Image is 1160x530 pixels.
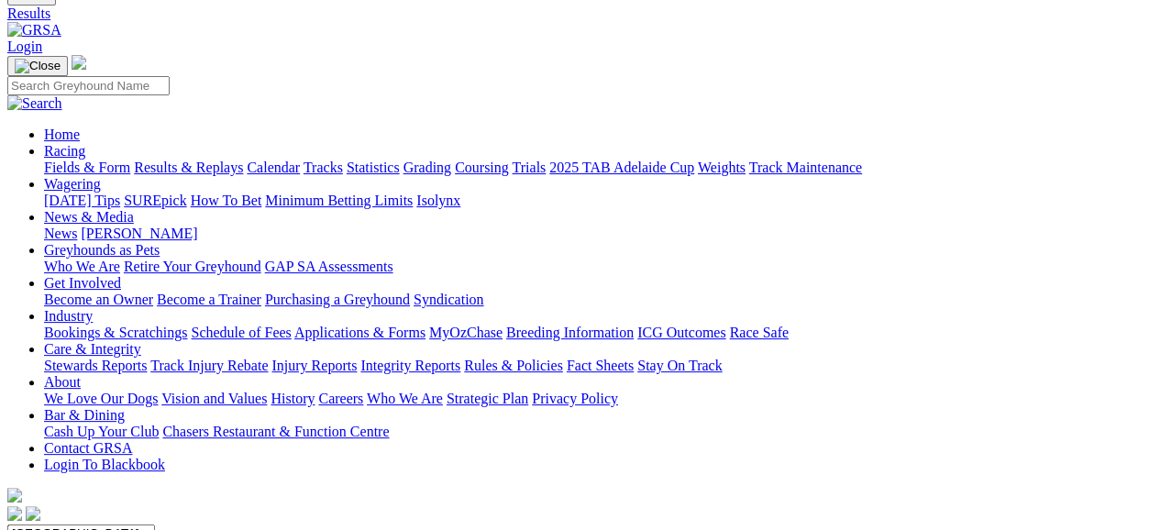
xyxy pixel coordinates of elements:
a: Who We Are [44,259,120,274]
div: Racing [44,160,1153,176]
a: Stewards Reports [44,358,147,373]
a: Care & Integrity [44,341,141,357]
img: logo-grsa-white.png [7,488,22,502]
a: Weights [698,160,746,175]
a: Vision and Values [161,391,267,406]
img: GRSA [7,22,61,39]
a: Become a Trainer [157,292,261,307]
a: Track Maintenance [749,160,862,175]
img: Search [7,95,62,112]
a: Contact GRSA [44,440,132,456]
a: History [271,391,315,406]
a: Calendar [247,160,300,175]
a: Strategic Plan [447,391,528,406]
input: Search [7,76,170,95]
a: Track Injury Rebate [150,358,268,373]
a: 2025 TAB Adelaide Cup [549,160,694,175]
div: News & Media [44,226,1153,242]
div: Care & Integrity [44,358,1153,374]
a: Statistics [347,160,400,175]
a: Integrity Reports [360,358,460,373]
a: Racing [44,143,85,159]
a: Privacy Policy [532,391,618,406]
a: Isolynx [416,193,460,208]
div: Get Involved [44,292,1153,308]
a: Syndication [414,292,483,307]
a: Results [7,6,1153,22]
a: Tracks [304,160,343,175]
a: Industry [44,308,93,324]
a: News & Media [44,209,134,225]
a: Home [44,127,80,142]
a: Rules & Policies [464,358,563,373]
a: Who We Are [367,391,443,406]
a: Greyhounds as Pets [44,242,160,258]
div: Wagering [44,193,1153,209]
a: Applications & Forms [294,325,425,340]
div: Greyhounds as Pets [44,259,1153,275]
a: [DATE] Tips [44,193,120,208]
a: How To Bet [191,193,262,208]
a: Race Safe [729,325,788,340]
a: Stay On Track [637,358,722,373]
a: Cash Up Your Club [44,424,159,439]
a: Breeding Information [506,325,634,340]
button: Toggle navigation [7,56,68,76]
a: Fact Sheets [567,358,634,373]
a: Retire Your Greyhound [124,259,261,274]
a: [PERSON_NAME] [81,226,197,241]
a: ICG Outcomes [637,325,725,340]
a: Fields & Form [44,160,130,175]
a: Careers [318,391,363,406]
a: Become an Owner [44,292,153,307]
img: twitter.svg [26,506,40,521]
a: Bookings & Scratchings [44,325,187,340]
div: About [44,391,1153,407]
a: Injury Reports [271,358,357,373]
a: Grading [403,160,451,175]
a: GAP SA Assessments [265,259,393,274]
img: facebook.svg [7,506,22,521]
div: Industry [44,325,1153,341]
div: Bar & Dining [44,424,1153,440]
a: Get Involved [44,275,121,291]
a: Login To Blackbook [44,457,165,472]
a: Chasers Restaurant & Function Centre [162,424,389,439]
a: News [44,226,77,241]
img: logo-grsa-white.png [72,55,86,70]
a: Trials [512,160,546,175]
a: Schedule of Fees [191,325,291,340]
a: MyOzChase [429,325,503,340]
a: Wagering [44,176,101,192]
a: Bar & Dining [44,407,125,423]
img: Close [15,59,61,73]
a: We Love Our Dogs [44,391,158,406]
a: Coursing [455,160,509,175]
a: About [44,374,81,390]
a: Minimum Betting Limits [265,193,413,208]
a: Purchasing a Greyhound [265,292,410,307]
a: Login [7,39,42,54]
a: SUREpick [124,193,186,208]
a: Results & Replays [134,160,243,175]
